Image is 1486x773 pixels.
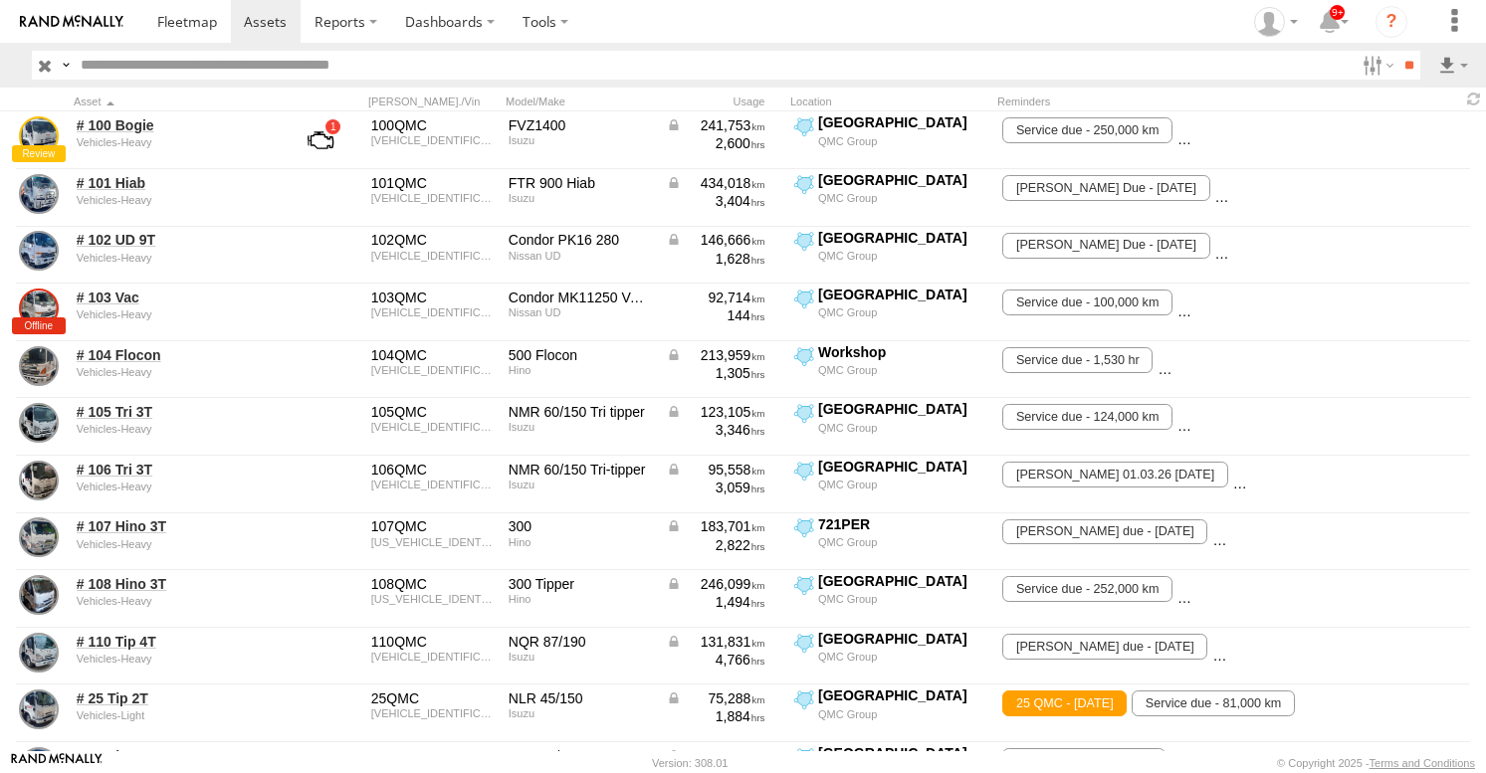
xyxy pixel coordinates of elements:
[74,95,273,108] div: Click to Sort
[509,517,652,535] div: 300
[19,174,59,214] a: View Asset Details
[666,192,765,210] div: 3,404
[818,478,986,491] div: QMC Group
[371,575,495,593] div: 108QMC
[77,366,270,378] div: undefined
[371,192,495,204] div: JALFTR34T87000227
[790,343,989,397] label: Click to View Current Location
[19,575,59,615] a: View Asset Details
[509,134,652,146] div: Isuzu
[368,95,498,108] div: [PERSON_NAME]./Vin
[77,423,270,435] div: undefined
[790,171,989,225] label: Click to View Current Location
[509,593,652,605] div: Hino
[818,630,986,648] div: [GEOGRAPHIC_DATA]
[790,95,989,108] div: Location
[77,633,270,651] a: # 110 Tip 4T
[284,116,357,164] a: View Asset with Fault/s
[666,707,765,725] div: 1,884
[19,633,59,673] a: View Asset Details
[818,286,986,303] div: [GEOGRAPHIC_DATA]
[77,174,270,192] a: # 101 Hiab
[818,650,986,664] div: QMC Group
[371,517,495,535] div: 107QMC
[1177,576,1388,602] span: REGO DUE - 05/02/2026
[20,15,123,29] img: rand-logo.svg
[818,458,986,476] div: [GEOGRAPHIC_DATA]
[77,252,270,264] div: undefined
[77,289,270,306] a: # 103 Vac
[666,575,765,593] div: Data from Vehicle CANbus
[666,536,765,554] div: 2,822
[818,134,986,148] div: QMC Group
[666,421,765,439] div: 3,346
[818,421,986,435] div: QMC Group
[371,174,495,192] div: 101QMC
[666,593,765,611] div: 1,494
[77,575,270,593] a: # 108 Hino 3T
[77,116,270,134] a: # 100 Bogie
[506,95,655,108] div: Model/Make
[19,403,59,443] a: View Asset Details
[790,458,989,511] label: Click to View Current Location
[1212,519,1382,545] span: Service due - 188,000 km
[509,707,652,719] div: Isuzu
[666,364,765,382] div: 1,305
[663,95,782,108] div: Usage
[19,517,59,557] a: View Asset Details
[371,689,495,707] div: 25QMC
[19,689,59,729] a: View Asset Details
[509,403,652,421] div: NMR 60/150 Tri tipper
[371,633,495,651] div: 110QMC
[818,592,986,606] div: QMC Group
[818,363,986,377] div: QMC Group
[509,364,652,376] div: Hino
[1436,51,1470,80] label: Export results as...
[371,461,495,479] div: 106QMC
[666,231,765,249] div: Data from Vehicle CANbus
[1215,175,1385,201] span: Service due - 440,000 km
[818,229,986,247] div: [GEOGRAPHIC_DATA]
[77,308,270,320] div: undefined
[1002,117,1172,143] span: Service due - 250,000 km
[1355,51,1397,80] label: Search Filter Options
[818,191,986,205] div: QMC Group
[509,250,652,262] div: Nissan UD
[77,709,270,721] div: undefined
[371,116,495,134] div: 100QMC
[509,633,652,651] div: NQR 87/190
[1177,404,1384,430] span: Rego Due - 19/07/2026
[1277,757,1475,769] div: © Copyright 2025 -
[790,113,989,167] label: Click to View Current Location
[818,171,986,189] div: [GEOGRAPHIC_DATA]
[790,400,989,454] label: Click to View Current Location
[666,306,765,324] div: 144
[11,753,103,773] a: Visit our Website
[818,343,986,361] div: Workshop
[371,306,495,318] div: JNBMKB8EL00L00619
[509,306,652,318] div: Nissan UD
[77,747,270,765] a: # 26 Tip 2T
[666,346,765,364] div: Data from Vehicle CANbus
[509,479,652,490] div: Isuzu
[77,403,270,421] a: # 105 Tri 3T
[666,116,765,134] div: Data from Vehicle CANbus
[19,289,59,328] a: View Asset Details
[1002,576,1172,602] span: Service due - 252,000 km
[371,707,495,719] div: JAANLR85EJ7104031
[1132,690,1295,716] span: Service due - 81,000 km
[509,461,652,479] div: NMR 60/150 Tri-tipper
[509,231,652,249] div: Condor PK16 280
[1462,90,1486,108] span: Refresh
[666,747,765,765] div: Data from Vehicle CANbus
[666,250,765,268] div: 1,628
[790,630,989,683] label: Click to View Current Location
[77,517,270,535] a: # 107 Hino 3T
[509,192,652,204] div: Isuzu
[371,747,495,765] div: 26QMC
[77,595,270,607] div: undefined
[790,686,989,740] label: Click to View Current Location
[77,461,270,479] a: # 106 Tri 3T
[19,116,59,156] a: View Asset Details
[818,572,986,590] div: [GEOGRAPHIC_DATA]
